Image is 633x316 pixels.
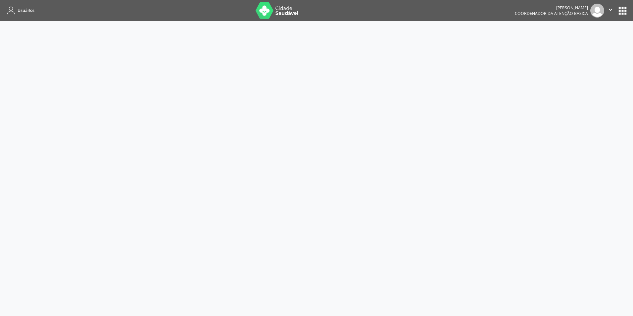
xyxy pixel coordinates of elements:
div: [PERSON_NAME] [515,5,588,11]
button: apps [617,5,628,17]
a: Usuários [5,5,34,16]
button:  [604,4,617,18]
i:  [607,6,614,13]
img: img [590,4,604,18]
span: Coordenador da Atenção Básica [515,11,588,16]
span: Usuários [18,8,34,13]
